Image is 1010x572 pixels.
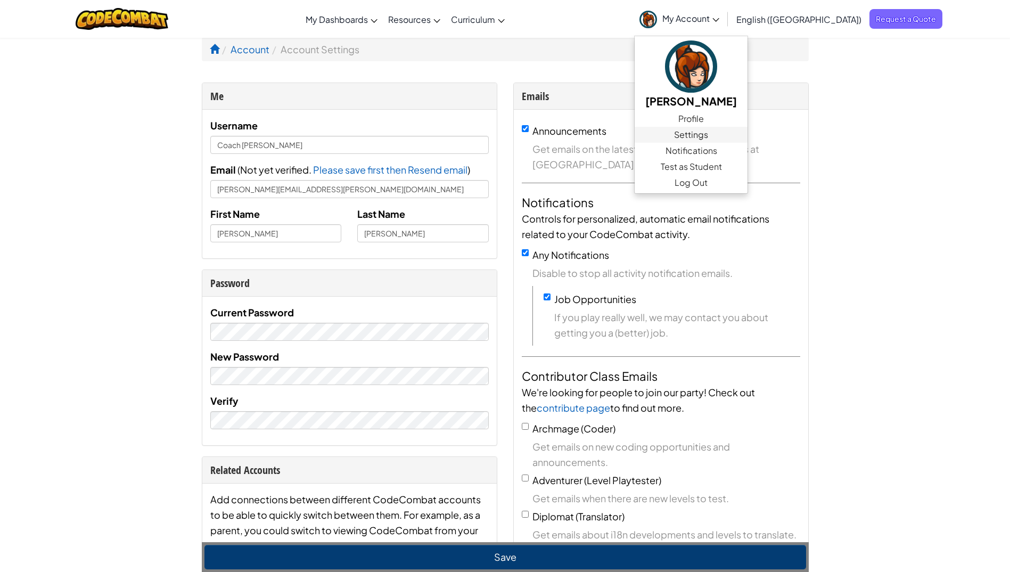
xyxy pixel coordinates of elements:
span: Get emails on the latest news and developments at [GEOGRAPHIC_DATA]. [532,141,800,172]
span: Resources [388,14,431,25]
button: Save [204,545,806,569]
a: Resources [383,5,446,34]
a: Curriculum [446,5,510,34]
span: (Translator) [576,510,625,522]
a: Account [231,43,269,55]
span: Email [210,164,236,176]
span: Get emails on new coding opportunities and announcements. [532,439,800,470]
span: My Dashboards [306,14,368,25]
label: Verify [210,393,239,408]
span: Curriculum [451,14,495,25]
span: Diplomat [532,510,574,522]
span: English ([GEOGRAPHIC_DATA]) [736,14,861,25]
div: Me [210,88,489,104]
a: My Dashboards [300,5,383,34]
label: First Name [210,206,260,222]
span: Notifications [666,144,717,157]
h5: [PERSON_NAME] [645,93,737,109]
div: Add connections between different CodeCombat accounts to be able to quickly switch between them. ... [210,492,489,569]
span: Get emails about i18n developments and levels to translate. [532,527,800,542]
span: We're looking for people to join our party! Check out the [522,386,755,414]
label: Last Name [357,206,405,222]
span: Adventurer [532,474,582,486]
a: Profile [635,111,748,127]
span: to find out more. [610,402,684,414]
img: avatar [639,11,657,28]
span: Archmage [532,422,579,435]
span: Not yet verified. [240,164,313,176]
a: Settings [635,127,748,143]
span: Disable to stop all activity notification emails. [532,265,800,281]
div: Emails [522,88,800,104]
label: Announcements [532,125,606,137]
a: [PERSON_NAME] [635,39,748,111]
a: Test as Student [635,159,748,175]
span: Please save first then Resend email [313,164,467,176]
label: Username [210,118,258,133]
label: New Password [210,349,279,364]
span: (Level Playtester) [584,474,661,486]
span: Get emails when there are new levels to test. [532,491,800,506]
span: ) [467,164,470,176]
a: My Account [634,2,725,36]
a: contribute page [537,402,610,414]
a: Log Out [635,175,748,191]
div: Password [210,275,489,291]
span: (Coder) [581,422,615,435]
span: If you play really well, we may contact you about getting you a (better) job. [554,309,800,340]
a: English ([GEOGRAPHIC_DATA]) [731,5,867,34]
img: avatar [665,40,717,93]
a: Notifications [635,143,748,159]
span: ( [236,164,240,176]
img: CodeCombat logo [76,8,169,30]
label: Current Password [210,305,294,320]
h4: Notifications [522,194,800,211]
label: Job Opportunities [554,293,636,305]
h4: Contributor Class Emails [522,367,800,385]
div: Related Accounts [210,462,489,478]
a: Request a Quote [869,9,942,29]
span: My Account [662,13,719,24]
label: Any Notifications [532,249,609,261]
li: Account Settings [269,42,359,57]
span: Controls for personalized, automatic email notifications related to your CodeCombat activity. [522,213,769,240]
